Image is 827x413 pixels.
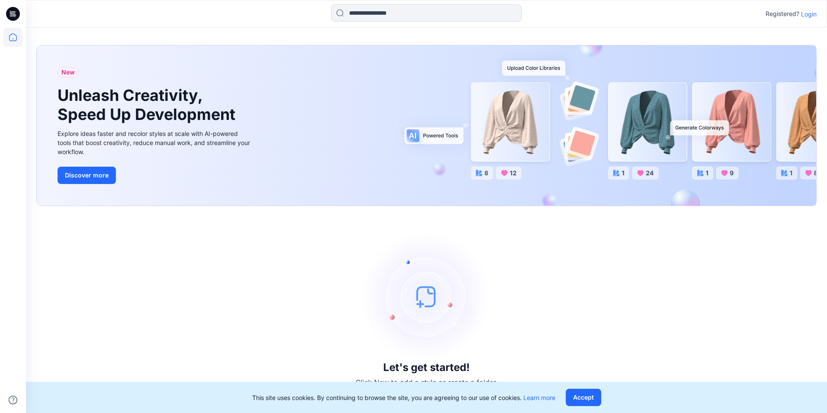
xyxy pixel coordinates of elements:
h1: Unleash Creativity, Speed Up Development [58,86,239,123]
p: Registered? [766,9,799,19]
p: Click New to add a style or create a folder. [356,377,497,387]
p: This site uses cookies. By continuing to browse the site, you are agreeing to our use of cookies. [252,393,555,402]
button: Discover more [58,167,116,184]
button: Accept [566,389,601,406]
img: empty-state-image.svg [362,232,491,361]
a: Discover more [58,167,252,184]
h3: Let's get started! [383,361,470,374]
p: Login [801,10,817,19]
div: Explore ideas faster and recolor styles at scale with AI-powered tools that boost creativity, red... [58,129,252,156]
a: Learn more [523,394,555,401]
span: New [61,67,75,77]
